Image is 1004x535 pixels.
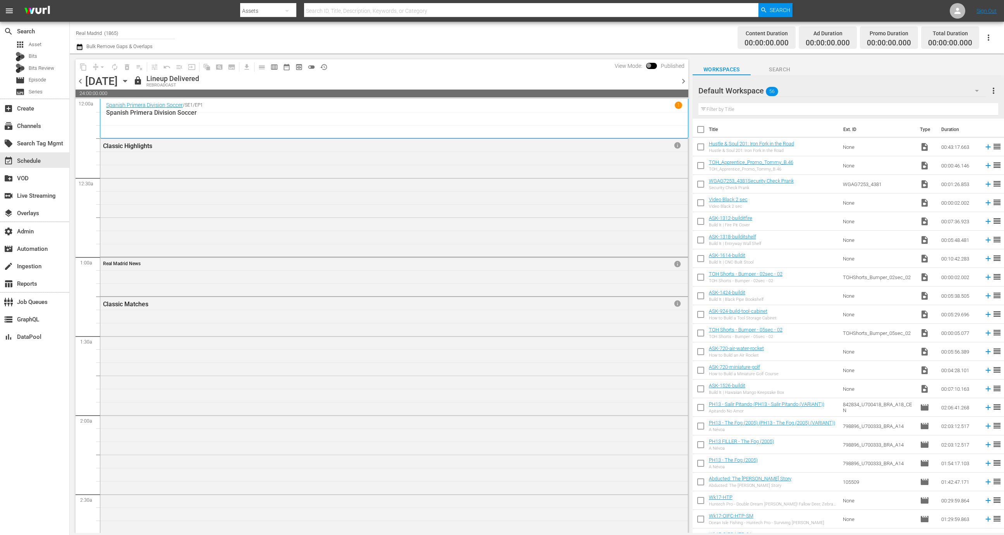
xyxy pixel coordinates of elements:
a: Spanish Primera Division Soccer [106,102,183,108]
td: 00:29:59.864 [938,491,981,510]
span: Real Madrid News [103,261,141,266]
div: Ocean Isle Fishing - Huntech Pro - Surviving [PERSON_NAME] [709,520,824,525]
td: 00:07:10.163 [938,380,981,398]
svg: Add to Schedule [984,478,992,486]
span: Download as CSV [238,59,253,74]
svg: Add to Schedule [984,143,992,151]
svg: Add to Schedule [984,459,992,468]
td: 02:03:12.517 [938,435,981,454]
div: Build It | Hawaiian Mango Keepsake Box [709,390,784,395]
span: reorder [992,272,1002,281]
div: Classic Highlights [103,142,639,150]
span: Bulk Remove Gaps & Overlaps [85,43,153,49]
div: Apitando No Amor [709,409,824,414]
span: calendar_view_week_outlined [270,63,278,71]
span: Copy Lineup [77,61,89,73]
span: date_range_outlined [283,63,291,71]
svg: Add to Schedule [984,198,992,207]
span: history_outlined [320,63,328,71]
button: Search [758,3,793,17]
svg: Add to Schedule [984,515,992,523]
span: Clear Lineup [133,61,146,73]
span: Admin [4,227,13,236]
span: Select an event to delete [121,61,133,73]
span: toggle_off [308,63,315,71]
div: Bits [15,52,25,61]
td: 01:54:17.103 [938,454,981,473]
span: Overlays [4,209,13,218]
span: 56 [766,83,778,100]
span: 00:00:00.000 [928,39,972,48]
div: Security Check Prank [709,185,794,190]
td: None [840,305,917,324]
span: Channels [4,121,13,131]
span: Fill episodes with ad slates [173,61,186,73]
div: A Névoa [709,427,835,432]
span: reorder [992,458,1002,468]
div: Lineup Delivered [146,74,199,83]
a: ASK-1424-buildit [709,290,745,295]
span: Search [770,3,790,17]
th: Title [709,119,839,140]
span: reorder [992,477,1002,486]
td: 00:10:42.283 [938,249,981,268]
span: Search Tag Mgmt [4,139,13,148]
div: How to Build a Tool Storage Cabinet [709,316,777,321]
span: 00:00:00.000 [806,39,850,48]
img: ans4CAIJ8jUAAAAAAAAAAAAAAAAAAAAAAAAgQb4GAAAAAAAAAAAAAAAAAAAAAAAAJMjXAAAAAAAAAAAAAAAAAAAAAAAAgAT5G... [19,2,56,20]
a: TOH_Apprentice_Promo_Tommy_B.46 [709,159,793,165]
span: Episode [920,496,929,505]
span: chevron_right [679,76,688,86]
div: Build It | Entryway Wall Shelf [709,241,762,246]
span: reorder [992,216,1002,226]
td: TOHShorts_Bumper_02sec_02 [840,268,917,286]
td: 00:07:36.923 [938,212,981,231]
span: Video [920,217,929,226]
span: Refresh All Search Blocks [198,59,213,74]
span: reorder [992,291,1002,300]
div: A Névoa [709,464,758,469]
span: reorder [992,495,1002,505]
a: PH13 - The Fog (2005) [709,457,758,463]
td: WGAG7253_4381 [840,175,917,193]
span: info [674,260,681,268]
div: REBROADCAST [146,83,199,88]
span: Video [920,328,929,338]
div: [DATE] [85,75,118,88]
span: 24 hours Lineup View is OFF [305,61,318,73]
span: Customize Events [146,59,161,74]
span: Job Queues [4,297,13,307]
svg: Add to Schedule [984,236,992,244]
span: Schedule [4,156,13,166]
span: preview_outlined [295,63,303,71]
span: Asset [29,41,41,48]
span: Episode [15,76,25,85]
div: Build It | CNC Built Stool [709,260,753,265]
span: 00:00:00.000 [744,39,789,48]
span: chevron_left [76,76,85,86]
td: 00:04:28.101 [938,361,981,380]
span: Day Calendar View [253,59,268,74]
td: 798896_U700333_BRA_A14 [840,454,917,473]
span: Episode [920,477,929,487]
span: more_vert [989,86,998,95]
div: TOH Shorts - Bumper - 05sec - 02 [709,334,782,339]
td: 00:01:26.853 [938,175,981,193]
span: Revert to Primary Episode [161,61,173,73]
svg: Add to Schedule [984,292,992,300]
td: 842834_U700418_BRA_A18_CEN [840,398,917,417]
div: Promo Duration [867,28,911,39]
td: 01:42:47.171 [938,473,981,491]
p: EP1 [195,102,203,108]
span: 24:00:00.000 [76,90,688,97]
p: 1 [677,102,680,108]
a: WGAG7253_4381Security Check Prank [709,178,794,184]
svg: Add to Schedule [984,347,992,356]
div: How to Build a Miniature Golf Course [709,371,779,376]
span: Video [920,142,929,152]
span: reorder [992,235,1002,244]
span: Episode [920,403,929,412]
td: None [840,342,917,361]
span: reorder [992,347,1002,356]
p: Spanish Primera Division Soccer [106,109,682,116]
